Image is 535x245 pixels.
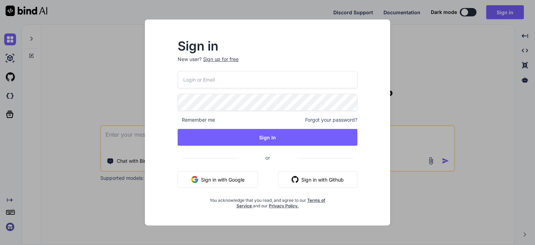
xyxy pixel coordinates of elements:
h2: Sign in [178,40,357,52]
input: Login or Email [178,71,357,88]
button: Sign in with Google [178,171,258,188]
img: github [292,176,298,183]
a: Terms of Service [237,198,326,208]
span: or [238,149,298,166]
span: Remember me [178,116,215,123]
div: You acknowledge that you read, and agree to our and our [208,193,327,209]
span: Forgot your password? [305,116,357,123]
p: New user? [178,56,357,71]
button: Sign In [178,129,357,146]
a: Privacy Policy. [269,203,299,208]
button: Sign in with Github [278,171,357,188]
img: google [191,176,198,183]
div: Sign up for free [203,56,239,63]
